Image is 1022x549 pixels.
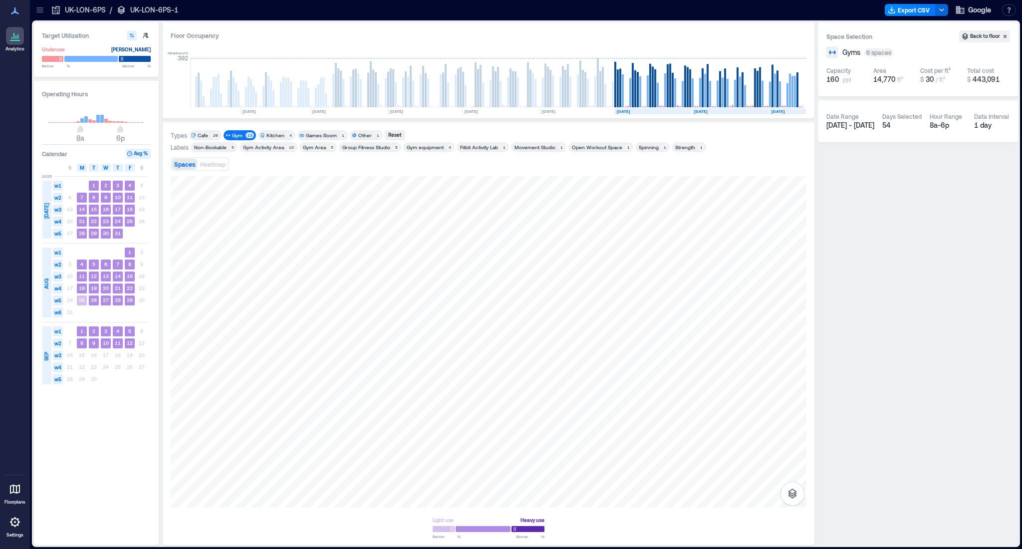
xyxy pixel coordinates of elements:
[433,515,454,525] div: Light use
[826,74,839,84] span: 160
[53,362,63,372] span: w4
[967,76,971,83] span: $
[53,326,63,336] span: w1
[80,261,83,267] text: 4
[103,230,109,236] text: 30
[174,161,195,168] span: Spaces
[516,534,544,540] span: Above %
[128,182,131,188] text: 4
[127,297,133,303] text: 29
[826,66,851,74] div: Capacity
[771,109,785,114] text: [DATE]
[104,261,107,267] text: 6
[882,120,922,130] div: 54
[843,75,851,83] span: ppl
[116,164,119,172] span: T
[91,273,97,279] text: 12
[42,149,67,159] h3: Calendar
[91,230,97,236] text: 29
[92,328,95,334] text: 2
[91,297,97,303] text: 26
[126,149,151,159] button: Avg %
[864,48,893,56] div: 6 spaces
[698,144,704,150] div: 1
[266,132,284,139] div: Kitchen
[171,143,189,151] div: Labels
[171,131,187,139] div: Types
[952,2,994,18] button: Google
[930,120,966,130] div: 8a - 6p
[460,144,498,151] div: Fitbit Activity Lab
[42,352,50,361] span: SEP
[127,340,133,346] text: 12
[53,350,63,360] span: w3
[140,164,143,172] span: S
[465,109,478,114] text: [DATE]
[92,182,95,188] text: 1
[303,144,326,151] div: Gym Area
[110,5,112,15] p: /
[127,194,133,200] text: 11
[53,307,63,317] span: w6
[79,206,85,212] text: 14
[882,112,922,120] div: Days Selected
[826,31,959,41] h3: Space Selection
[79,285,85,291] text: 18
[116,328,119,334] text: 4
[5,46,24,52] p: Analytics
[116,261,119,267] text: 7
[230,144,236,150] div: 5
[53,181,63,191] span: w1
[243,144,284,151] div: Gym Activity Area
[103,340,109,346] text: 10
[127,218,133,224] text: 25
[53,217,63,227] span: w4
[194,144,227,151] div: Non-Bookable
[53,248,63,258] span: w1
[68,164,71,172] span: S
[926,75,934,83] span: 30
[6,532,23,538] p: Settings
[42,89,151,99] h3: Operating Hours
[407,144,444,151] div: Gym equipment
[358,132,372,139] div: Other
[115,340,121,346] text: 11
[115,194,121,200] text: 10
[873,66,886,74] div: Area
[930,112,962,120] div: Hour Range
[393,144,399,150] div: 5
[53,374,63,384] span: w5
[92,164,95,172] span: T
[243,109,256,114] text: [DATE]
[115,230,121,236] text: 31
[115,273,121,279] text: 14
[385,130,405,140] button: Reset
[111,44,151,54] div: [PERSON_NAME]
[520,515,544,525] div: Heavy use
[967,66,994,74] div: Total cost
[128,249,131,255] text: 1
[198,132,208,139] div: Cafe
[514,144,555,151] div: Movement Studio
[53,229,63,239] span: w5
[115,218,121,224] text: 24
[80,340,83,346] text: 8
[873,75,895,83] span: 14,770
[53,338,63,348] span: w2
[662,144,668,150] div: 1
[127,206,133,212] text: 18
[103,164,108,172] span: W
[572,144,622,151] div: Open Workout Space
[200,161,226,168] span: Heatmap
[91,206,97,212] text: 15
[76,134,84,142] span: 8a
[79,218,85,224] text: 21
[42,173,52,179] span: 2025
[340,132,346,138] div: 1
[973,75,1000,83] span: 443,091
[104,182,107,188] text: 2
[42,278,50,289] span: AUG
[91,285,97,291] text: 19
[211,132,220,138] div: 26
[127,285,133,291] text: 22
